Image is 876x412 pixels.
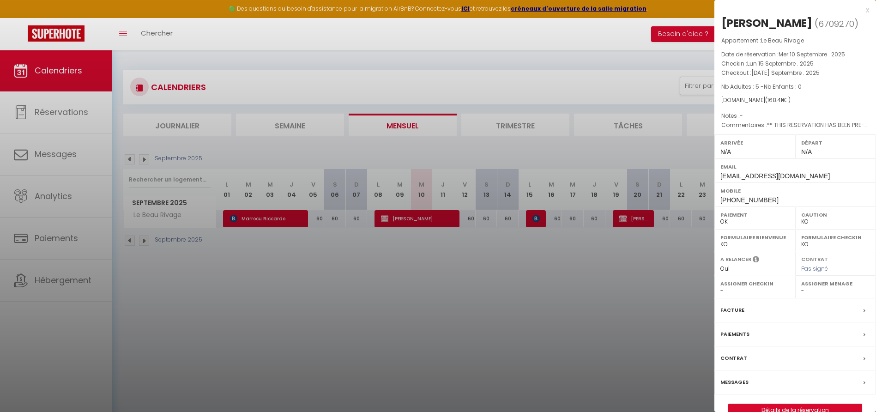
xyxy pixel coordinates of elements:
p: Appartement : [721,36,869,45]
p: Checkin : [721,59,869,68]
span: Pas signé [801,265,828,273]
label: Mobile [720,186,870,195]
span: N/A [801,148,812,156]
span: Nb Enfants : 0 [764,83,802,91]
button: Ouvrir le widget de chat LiveChat [7,4,35,31]
span: [PHONE_NUMBER] [720,196,779,204]
div: [PERSON_NAME] [721,16,812,30]
label: Départ [801,138,870,147]
span: Le Beau Rivage [761,36,804,44]
p: Date de réservation : [721,50,869,59]
label: Arrivée [720,138,789,147]
label: Contrat [801,255,828,261]
label: Facture [720,305,744,315]
p: Notes : [721,111,869,121]
span: N/A [720,148,731,156]
label: A relancer [720,255,751,263]
label: Caution [801,210,870,219]
span: Mer 10 Septembre . 2025 [779,50,845,58]
label: Assigner Menage [801,279,870,288]
label: Paiement [720,210,789,219]
i: Sélectionner OUI si vous souhaiter envoyer les séquences de messages post-checkout [753,255,759,266]
span: Nb Adultes : 5 - [721,83,802,91]
span: 168.41 [767,96,782,104]
span: [EMAIL_ADDRESS][DOMAIN_NAME] [720,172,830,180]
span: [DATE] Septembre . 2025 [751,69,820,77]
span: 6709270 [818,18,854,30]
div: x [714,5,869,16]
label: Paiements [720,329,749,339]
label: Formulaire Checkin [801,233,870,242]
label: Contrat [720,353,747,363]
span: - [740,112,743,120]
p: Checkout : [721,68,869,78]
span: ( ) [815,17,858,30]
label: Formulaire Bienvenue [720,233,789,242]
label: Email [720,162,870,171]
span: ( € ) [765,96,791,104]
span: Lun 15 Septembre . 2025 [747,60,814,67]
label: Messages [720,377,749,387]
p: Commentaires : [721,121,869,130]
div: [DOMAIN_NAME] [721,96,869,105]
label: Assigner Checkin [720,279,789,288]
